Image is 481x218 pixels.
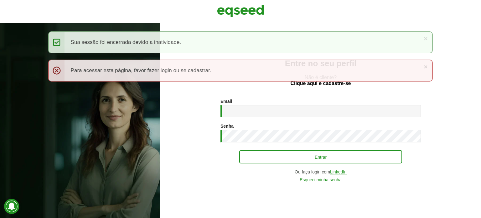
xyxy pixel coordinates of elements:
[220,170,421,174] div: Ou faça login com
[220,124,234,128] label: Senha
[239,150,402,163] button: Entrar
[424,35,427,42] a: ×
[48,60,433,82] div: Para acessar esta página, favor fazer login ou se cadastrar.
[217,3,264,19] img: EqSeed Logo
[48,31,433,53] div: Sua sessão foi encerrada devido a inatividade.
[220,99,232,104] label: Email
[300,178,342,182] a: Esqueci minha senha
[424,63,427,70] a: ×
[330,170,347,174] a: LinkedIn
